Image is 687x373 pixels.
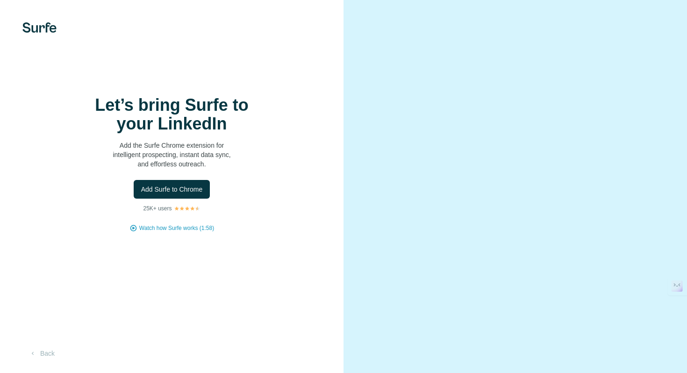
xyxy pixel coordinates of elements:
img: Rating Stars [174,206,200,211]
button: Back [22,345,61,362]
img: Surfe's logo [22,22,57,33]
span: Add Surfe to Chrome [141,185,203,194]
p: 25K+ users [143,204,172,213]
p: Add the Surfe Chrome extension for intelligent prospecting, instant data sync, and effortless out... [79,141,265,169]
button: Add Surfe to Chrome [134,180,210,199]
h1: Let’s bring Surfe to your LinkedIn [79,96,265,133]
button: Watch how Surfe works (1:58) [139,224,214,232]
